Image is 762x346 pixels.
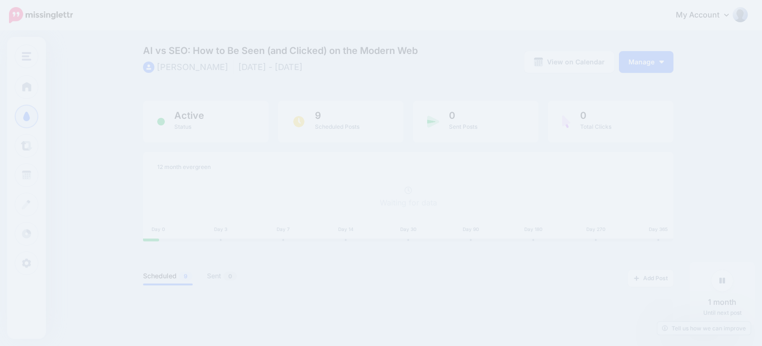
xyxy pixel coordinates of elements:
[659,61,664,63] img: arrow-down-white.png
[666,4,748,27] a: My Account
[690,262,755,325] div: Until next post
[628,270,673,287] a: Add Post
[449,111,477,120] span: 0
[207,270,237,282] a: Sent0
[269,226,297,232] div: Day 7
[394,226,422,232] div: Day 30
[580,123,611,130] span: Total Clicks
[619,51,673,73] button: Manage
[708,296,736,308] span: 1 month
[143,270,193,282] a: Scheduled9
[634,275,639,281] img: plus-grey-dark.png
[449,123,477,130] span: Sent Posts
[179,272,192,281] span: 9
[224,272,237,281] span: 0
[206,226,235,232] div: Day 3
[174,123,191,130] span: Status
[562,115,571,128] img: pointer-purple.png
[332,226,360,232] div: Day 14
[238,60,307,74] li: [DATE] - [DATE]
[582,226,610,232] div: Day 270
[534,57,543,67] img: calendar-grey-darker.png
[174,111,204,120] span: Active
[519,226,547,232] div: Day 180
[380,186,437,207] a: Waiting for data
[292,115,305,128] img: clock.png
[580,111,611,120] span: 0
[157,161,659,173] div: 12 month evergreen
[644,226,672,232] div: Day 365
[22,52,31,61] img: menu.png
[315,111,359,120] span: 9
[315,123,359,130] span: Scheduled Posts
[143,46,492,55] span: AI vs SEO: How to Be Seen (and Clicked) on the Modern Web
[143,60,233,74] li: [PERSON_NAME]
[427,115,439,128] img: paper-plane-green.png
[457,226,485,232] div: Day 90
[144,226,172,232] div: Day 0
[657,322,751,335] a: Tell us how we can improve
[9,7,73,23] img: Missinglettr
[524,51,614,73] a: View on Calendar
